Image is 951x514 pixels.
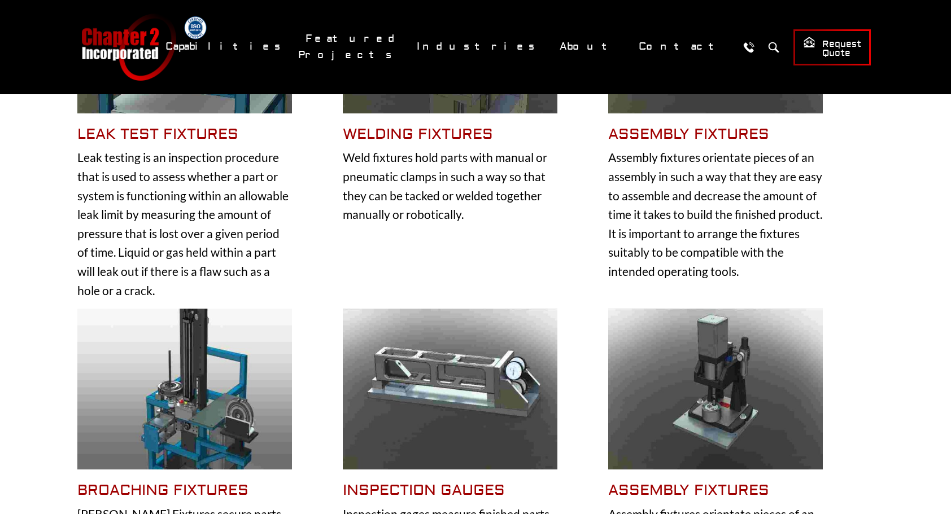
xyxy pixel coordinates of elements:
a: Featured Projects [298,27,404,67]
a: Request Quote [793,29,871,65]
h5: Welding fixtures [343,125,557,144]
h5: Assembly fixtures [608,481,823,500]
span: Request Quote [803,36,861,59]
a: Industries [409,34,547,59]
a: Chapter 2 Incorporated [80,14,176,81]
a: Contact [631,34,732,59]
a: Capabilities [158,34,293,59]
p: Assembly fixtures orientate pieces of an assembly in such a way that they are easy to assemble an... [608,148,823,280]
h5: Assembly fixtures [608,125,823,144]
button: Search [763,37,784,58]
p: Leak testing is an inspection procedure that is used to assess whether a part or system is functi... [77,148,292,300]
a: About [552,34,626,59]
p: Weld fixtures hold parts with manual or pneumatic clamps in such a way so that they can be tacked... [343,148,557,223]
a: Call Us [738,37,759,58]
h5: Broaching fixtures [77,481,292,500]
h5: Inspection gauges [343,481,557,500]
h5: Leak test fixtures [77,125,292,144]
